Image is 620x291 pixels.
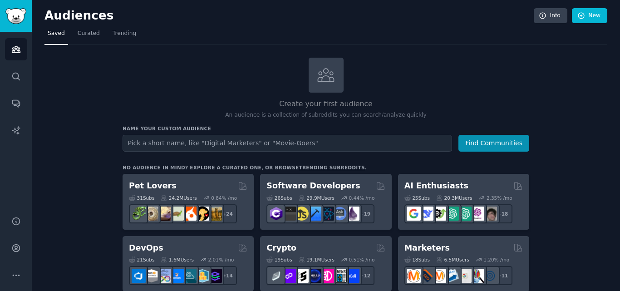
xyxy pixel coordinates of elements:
img: content_marketing [407,269,421,283]
p: An audience is a collection of subreddits you can search/analyze quickly [123,111,529,119]
img: defiblockchain [320,269,334,283]
div: + 12 [355,266,374,285]
div: 0.84 % /mo [211,195,237,201]
span: Trending [113,30,136,38]
div: 19.1M Users [299,256,335,263]
div: 24.2M Users [161,195,197,201]
img: CryptoNews [333,269,347,283]
img: Emailmarketing [445,269,459,283]
img: PlatformEngineers [208,269,222,283]
img: googleads [458,269,472,283]
h2: Pet Lovers [129,180,177,192]
img: herpetology [132,207,146,221]
img: GoogleGeminiAI [407,207,421,221]
h2: AI Enthusiasts [404,180,468,192]
div: 1.6M Users [161,256,194,263]
div: 31 Sub s [129,195,154,201]
img: MarketingResearch [470,269,484,283]
img: GummySearch logo [5,8,26,24]
div: 18 Sub s [404,256,430,263]
img: 0xPolygon [282,269,296,283]
span: Saved [48,30,65,38]
img: azuredevops [132,269,146,283]
img: bigseo [419,269,433,283]
img: defi_ [345,269,359,283]
div: 29.9M Users [299,195,335,201]
img: software [282,207,296,221]
img: AItoolsCatalog [432,207,446,221]
img: DevOpsLinks [170,269,184,283]
div: 0.51 % /mo [349,256,375,263]
img: platformengineering [182,269,197,283]
img: iOSProgramming [307,207,321,221]
a: Info [534,8,567,24]
img: learnjavascript [295,207,309,221]
img: reactnative [320,207,334,221]
h2: Create your first audience [123,99,529,110]
img: elixir [345,207,359,221]
a: Saved [44,26,68,45]
img: csharp [269,207,283,221]
div: 0.44 % /mo [349,195,375,201]
img: Docker_DevOps [157,269,171,283]
h2: DevOps [129,242,163,254]
img: AWS_Certified_Experts [144,269,158,283]
img: turtle [170,207,184,221]
h2: Crypto [266,242,296,254]
img: AskComputerScience [333,207,347,221]
div: 21 Sub s [129,256,154,263]
img: aws_cdk [195,269,209,283]
a: New [572,8,607,24]
div: 6.5M Users [436,256,469,263]
h2: Marketers [404,242,450,254]
button: Find Communities [458,135,529,152]
img: PetAdvice [195,207,209,221]
div: 2.01 % /mo [208,256,234,263]
div: 2.35 % /mo [487,195,512,201]
h2: Software Developers [266,180,360,192]
img: chatgpt_promptDesign [445,207,459,221]
img: OpenAIDev [470,207,484,221]
div: + 11 [493,266,512,285]
img: leopardgeckos [157,207,171,221]
img: ethstaker [295,269,309,283]
div: 20.3M Users [436,195,472,201]
img: ballpython [144,207,158,221]
img: chatgpt_prompts_ [458,207,472,221]
img: web3 [307,269,321,283]
img: ethfinance [269,269,283,283]
div: + 24 [218,204,237,223]
div: 25 Sub s [404,195,430,201]
div: 26 Sub s [266,195,292,201]
input: Pick a short name, like "Digital Marketers" or "Movie-Goers" [123,135,452,152]
div: No audience in mind? Explore a curated one, or browse . [123,164,367,171]
a: Trending [109,26,139,45]
h3: Name your custom audience [123,125,529,132]
div: 19 Sub s [266,256,292,263]
img: ArtificalIntelligence [483,207,497,221]
img: DeepSeek [419,207,433,221]
div: + 19 [355,204,374,223]
a: trending subreddits [299,165,364,170]
span: Curated [78,30,100,38]
a: Curated [74,26,103,45]
div: 1.20 % /mo [483,256,509,263]
div: + 14 [218,266,237,285]
div: + 18 [493,204,512,223]
h2: Audiences [44,9,534,23]
img: cockatiel [182,207,197,221]
img: dogbreed [208,207,222,221]
img: OnlineMarketing [483,269,497,283]
img: AskMarketing [432,269,446,283]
